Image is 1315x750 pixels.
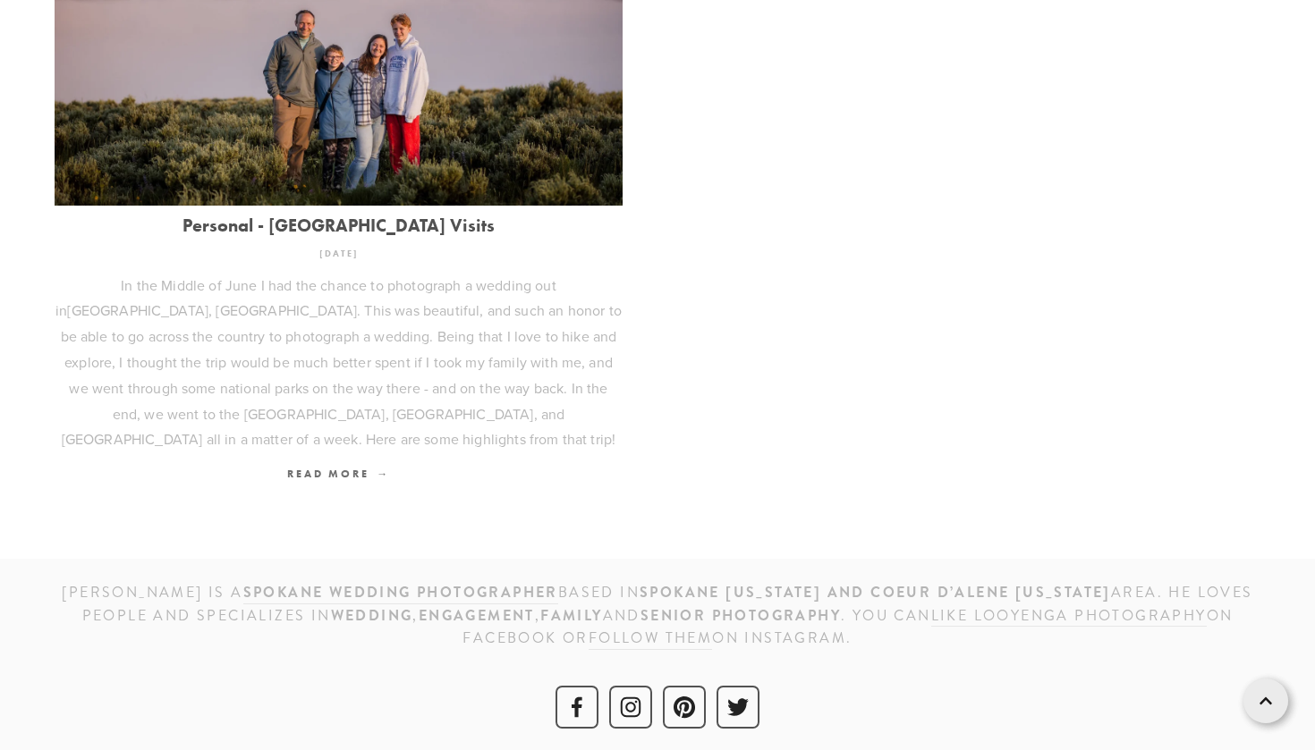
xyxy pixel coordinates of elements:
span: Read More [287,467,390,480]
a: Read More [55,461,623,487]
strong: senior photography [641,605,841,626]
strong: Spokane wedding photographer [243,582,558,603]
strong: SPOKANE [US_STATE] and Coeur d’Alene [US_STATE] [640,582,1111,603]
strong: wedding [331,605,413,626]
a: Facebook [556,686,598,729]
p: In the Middle of June I had the chance to photograph a wedding out in . This was beautiful, and s... [55,273,623,453]
strong: family [540,605,602,626]
h3: [PERSON_NAME] is a based IN area. He loves people and specializes in , , and . You can on Faceboo... [55,581,1260,650]
time: [DATE] [319,241,359,265]
a: [GEOGRAPHIC_DATA], [GEOGRAPHIC_DATA] [67,300,357,320]
strong: engagement [419,605,535,626]
a: Twitter [717,686,759,729]
a: like Looyenga Photography [931,605,1207,628]
a: Pinterest [663,686,706,729]
a: follow them [589,628,712,650]
a: Instagram [609,686,652,729]
a: Personal - [GEOGRAPHIC_DATA] Visits [55,215,623,235]
a: Spokane wedding photographer [243,582,558,604]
